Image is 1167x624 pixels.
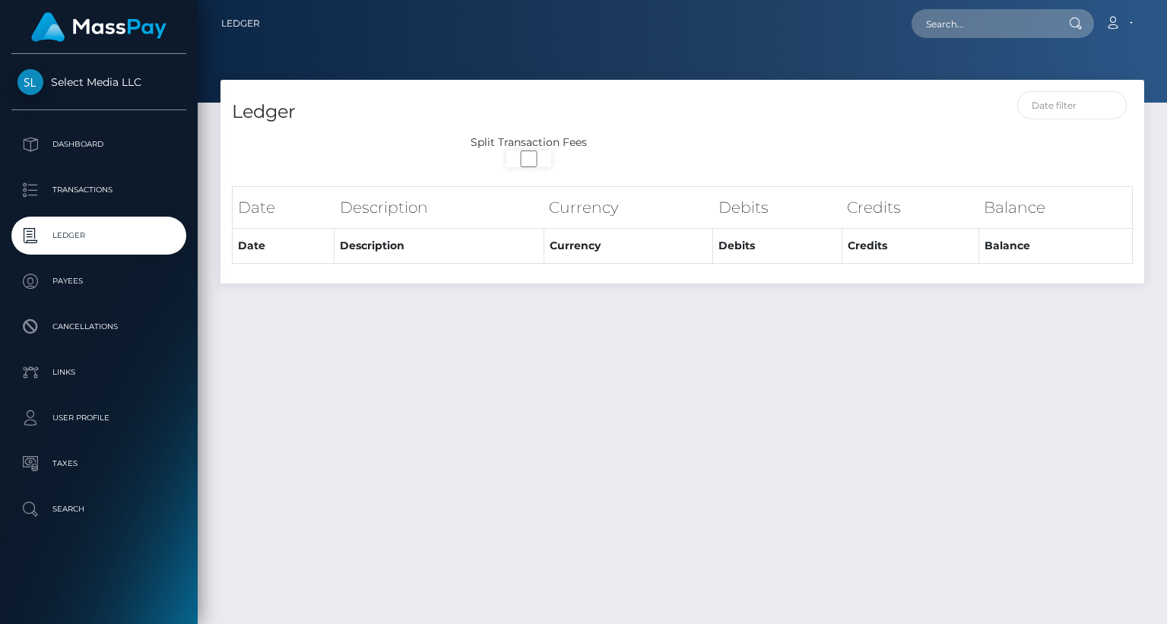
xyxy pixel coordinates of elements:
[912,9,1054,38] input: Search...
[11,75,186,89] span: Select Media LLC
[713,229,842,264] th: Debits
[544,186,712,228] th: Currency
[31,12,166,42] img: MassPay Logo
[17,270,180,293] p: Payees
[978,186,1132,228] th: Balance
[17,452,180,475] p: Taxes
[17,179,180,201] p: Transactions
[17,69,43,95] img: Select Media LLC
[17,133,180,156] p: Dashboard
[221,8,260,40] a: Ledger
[11,262,186,300] a: Payees
[978,229,1132,264] th: Balance
[11,308,186,346] a: Cancellations
[17,315,180,338] p: Cancellations
[11,490,186,528] a: Search
[842,229,978,264] th: Credits
[335,229,544,264] th: Description
[17,224,180,247] p: Ledger
[233,229,335,264] th: Date
[842,186,978,228] th: Credits
[17,407,180,429] p: User Profile
[11,445,186,483] a: Taxes
[233,186,335,228] th: Date
[232,99,440,125] h4: Ledger
[17,361,180,384] p: Links
[220,135,836,150] div: Split Transaction Fees
[11,353,186,391] a: Links
[11,125,186,163] a: Dashboard
[11,399,186,437] a: User Profile
[713,186,842,228] th: Debits
[544,229,712,264] th: Currency
[17,498,180,521] p: Search
[1017,91,1127,119] input: Date filter
[11,171,186,209] a: Transactions
[335,186,544,228] th: Description
[11,217,186,255] a: Ledger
